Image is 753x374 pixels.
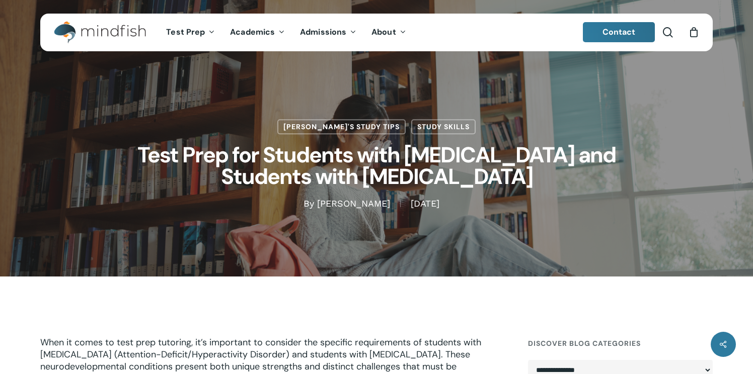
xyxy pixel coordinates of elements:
span: [DATE] [400,201,449,208]
a: Test Prep [159,28,222,37]
nav: Main Menu [159,14,413,51]
h4: Discover Blog Categories [528,334,713,352]
a: [PERSON_NAME]'s Study Tips [277,119,406,134]
span: Admissions [300,27,346,37]
span: Test Prep [166,27,205,37]
span: By [304,201,314,208]
a: [PERSON_NAME] [317,199,390,209]
a: Academics [222,28,292,37]
span: Contact [603,27,636,37]
a: Contact [583,22,655,42]
a: Admissions [292,28,364,37]
span: About [371,27,396,37]
span: Academics [230,27,275,37]
a: About [364,28,414,37]
header: Main Menu [40,14,713,51]
h1: Test Prep for Students with [MEDICAL_DATA] and Students with [MEDICAL_DATA] [125,134,628,198]
a: Study Skills [411,119,476,134]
